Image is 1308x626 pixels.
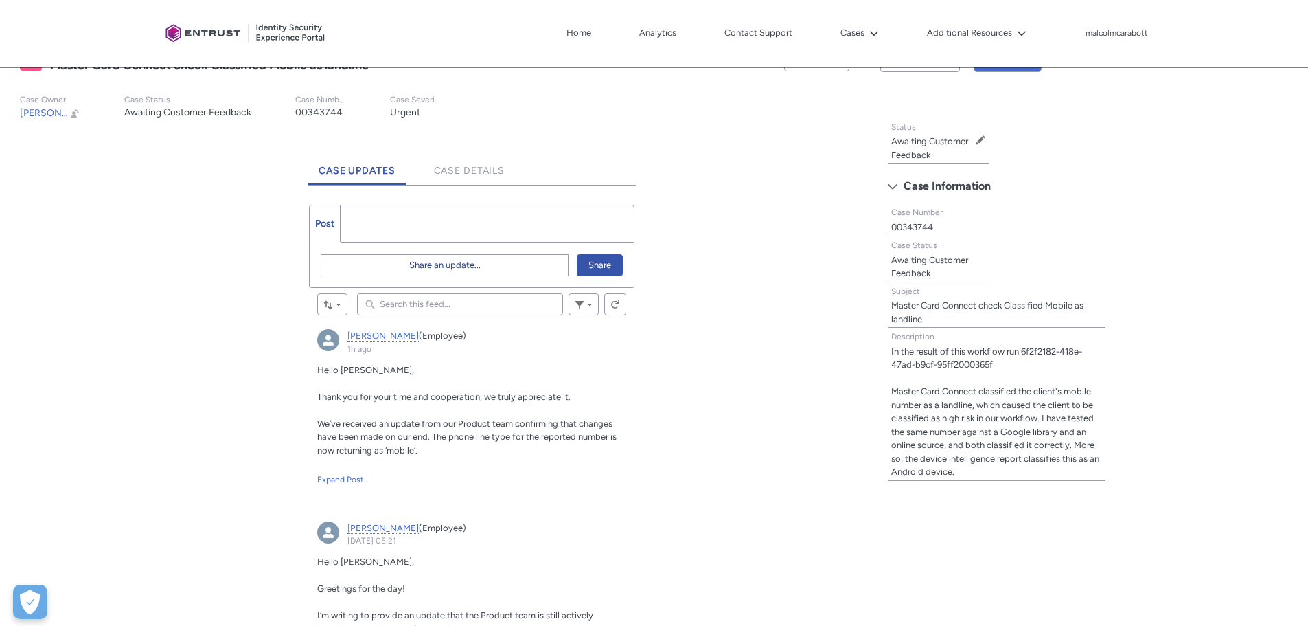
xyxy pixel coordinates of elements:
span: Case Number [891,208,943,217]
span: Case Updates [319,165,395,177]
iframe: Qualified Messenger [1064,308,1308,626]
div: Chatter Publisher [309,205,634,288]
span: [PERSON_NAME] [20,107,97,119]
span: We’ve received an update from our Product team confirming that changes have been made on our end.... [317,418,617,456]
span: Case Information [904,176,991,197]
span: Hello [PERSON_NAME], [317,365,414,375]
a: 1h ago [347,344,371,354]
button: Case Information [881,175,1113,197]
button: User Profile malcolmcarabott [1085,25,1149,39]
span: Status [891,122,916,132]
button: Change Owner [69,107,80,119]
button: Open Preferences [13,585,47,619]
button: Cases [837,23,882,43]
span: Description [891,332,934,342]
a: Case Updates [308,147,406,185]
lightning-formatted-text: Awaiting Customer Feedback [891,255,968,279]
p: Case Number [295,95,346,105]
span: (Employee) [419,331,466,341]
article: Mayank, 1h ago [309,321,634,505]
a: Post [310,205,341,242]
a: Contact Support [721,23,796,43]
p: Case Severity [390,95,441,105]
lightning-formatted-text: Awaiting Customer Feedback [891,136,968,160]
a: Home [563,23,595,43]
lightning-formatted-text: 00343744 [891,222,933,232]
lightning-formatted-text: Master Card Connect check Classified Mobile as landline [50,58,369,73]
a: [PERSON_NAME] [347,331,419,342]
a: Case Details [423,147,516,185]
div: Cookie Preferences [13,585,47,619]
button: Edit Status [975,135,986,146]
button: Share [577,254,623,276]
lightning-formatted-text: Awaiting Customer Feedback [124,107,251,118]
span: Case Status [891,241,937,250]
div: Mayank [317,329,339,351]
p: malcolmcarabott [1086,29,1148,38]
button: Additional Resources [923,23,1030,43]
img: External User - Mayank (null) [317,329,339,351]
span: (Employee) [419,523,466,533]
input: Search this feed... [357,293,563,315]
span: Share an update... [409,255,481,276]
lightning-formatted-text: Master Card Connect check Classified Mobile as landline [891,300,1083,324]
div: Mayank [317,522,339,544]
span: Subject [891,287,920,296]
span: Case Details [434,165,505,177]
a: [PERSON_NAME] [347,523,419,534]
span: Thank you for your time and cooperation; we truly appreciate it. [317,392,571,402]
button: Share an update... [321,254,569,276]
a: [DATE] 05:21 [347,536,396,546]
span: Hello [PERSON_NAME], [317,557,414,567]
a: Expand Post [317,473,626,486]
span: Post [315,218,334,230]
span: Share [588,255,611,276]
p: Case Status [124,95,251,105]
span: Greetings for the day! [317,583,405,594]
img: External User - Mayank (null) [317,522,339,544]
lightning-formatted-text: In the result of this workflow run 6f2f2182-418e-47ad-b9cf-95ff2000365f Master Card Connect class... [891,346,1099,478]
p: Case Owner [20,95,80,105]
lightning-formatted-text: Urgent [390,107,420,118]
a: Analytics, opens in new tab [636,23,680,43]
button: Refresh this feed [604,293,626,315]
lightning-formatted-text: 00343744 [295,107,343,118]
